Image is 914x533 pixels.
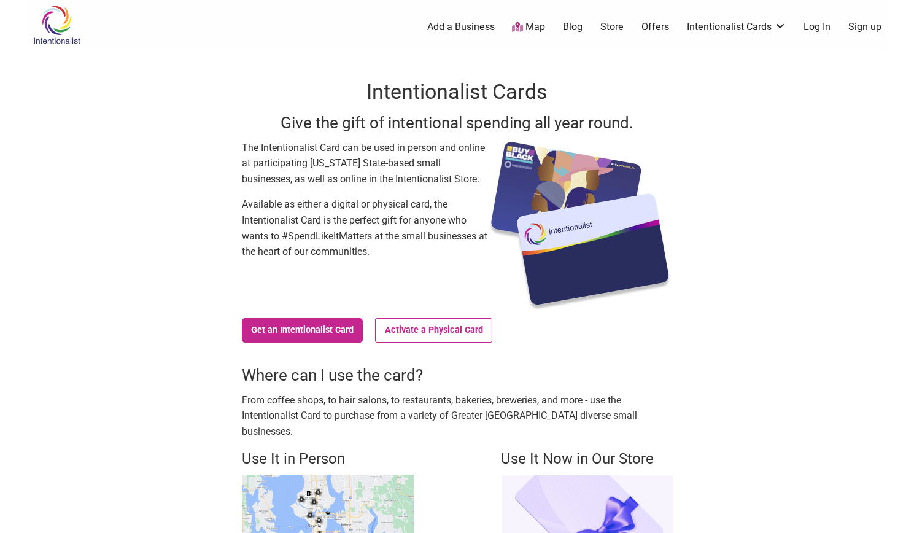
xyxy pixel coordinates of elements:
h4: Use It in Person [242,449,414,470]
img: Intentionalist [28,5,86,45]
a: Offers [641,20,669,34]
p: The Intentionalist Card can be used in person and online at participating [US_STATE] State-based ... [242,140,487,187]
a: Add a Business [427,20,495,34]
h3: Give the gift of intentional spending all year round. [242,112,673,134]
h1: Intentionalist Cards [242,77,673,107]
a: Log In [804,20,831,34]
a: Map [512,20,545,34]
p: Available as either a digital or physical card, the Intentionalist Card is the perfect gift for a... [242,196,487,259]
h3: Where can I use the card? [242,364,673,386]
a: Sign up [848,20,881,34]
h4: Use It Now in Our Store [501,449,673,470]
p: From coffee shops, to hair salons, to restaurants, bakeries, breweries, and more - use the Intent... [242,392,673,440]
img: Intentionalist Card [487,140,673,312]
a: Intentionalist Cards [687,20,786,34]
a: Activate a Physical Card [375,318,492,343]
a: Get an Intentionalist Card [242,318,363,343]
a: Blog [563,20,583,34]
a: Store [600,20,624,34]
